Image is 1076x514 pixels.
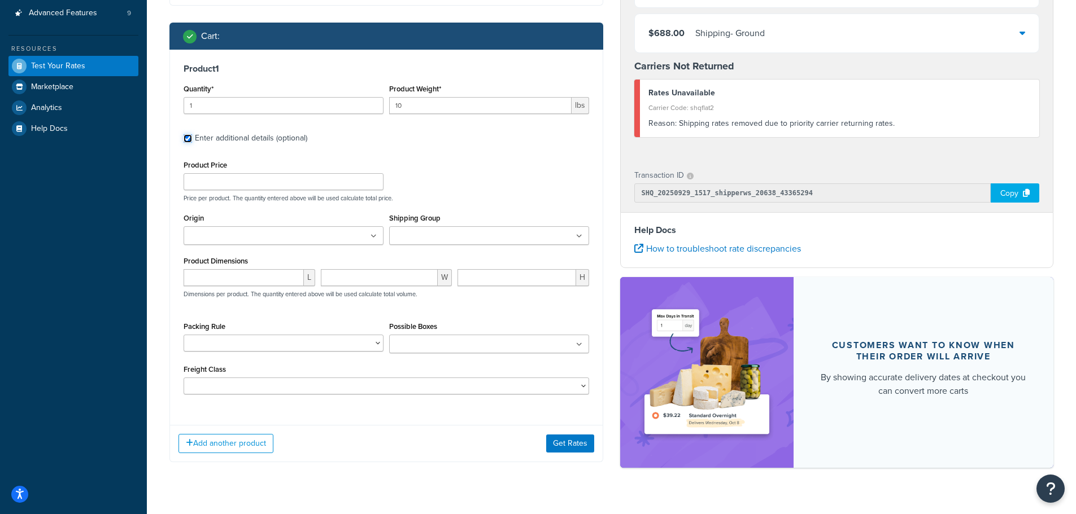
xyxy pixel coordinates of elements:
[634,242,801,255] a: How to troubleshoot rate discrepancies
[1036,475,1065,503] button: Open Resource Center
[31,124,68,134] span: Help Docs
[184,85,214,93] label: Quantity*
[181,194,592,202] p: Price per product. The quantity entered above will be used calculate total price.
[634,168,684,183] p: Transaction ID
[8,44,138,54] div: Resources
[29,8,97,18] span: Advanced Features
[648,116,1031,131] div: Shipping rates removed due to priority carrier returning rates.
[576,269,589,286] span: H
[389,85,441,93] label: Product Weight*
[8,3,138,24] li: Advanced Features
[195,130,307,146] div: Enter additional details (optional)
[184,161,227,169] label: Product Price
[184,322,225,331] label: Packing Rule
[184,365,226,374] label: Freight Class
[31,61,85,71] span: Test Your Rates
[8,3,138,24] a: Advanced Features9
[546,434,594,453] button: Get Rates
[648,100,1031,116] div: Carrier Code: shqflat2
[438,269,452,286] span: W
[184,63,589,74] h3: Product 1
[648,85,1031,101] div: Rates Unavailable
[634,223,1040,237] h4: Help Docs
[821,371,1027,398] div: By showing accurate delivery dates at checkout you can convert more carts
[648,117,677,129] span: Reason:
[821,340,1027,362] div: Customers want to know when their order will arrive
[201,31,220,41] h2: Cart :
[184,257,248,265] label: Product Dimensions
[991,183,1039,203] div: Copy
[184,214,204,222] label: Origin
[8,98,138,118] a: Analytics
[178,434,273,453] button: Add another product
[31,82,73,92] span: Marketplace
[181,290,417,298] p: Dimensions per product. The quantity entered above will be used calculate total volume.
[184,134,192,143] input: Enter additional details (optional)
[389,214,441,222] label: Shipping Group
[634,59,734,73] strong: Carriers Not Returned
[637,294,777,451] img: feature-image-ddt-36eae7f7280da8017bfb280eaccd9c446f90b1fe08728e4019434db127062ab4.png
[8,56,138,76] a: Test Your Rates
[695,25,765,41] div: Shipping - Ground
[31,103,62,113] span: Analytics
[8,77,138,97] a: Marketplace
[304,269,315,286] span: L
[389,322,437,331] label: Possible Boxes
[648,27,685,39] span: $688.00
[572,97,589,114] span: lbs
[184,97,384,114] input: 0
[8,118,138,139] a: Help Docs
[389,97,572,114] input: 0.00
[127,8,131,18] span: 9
